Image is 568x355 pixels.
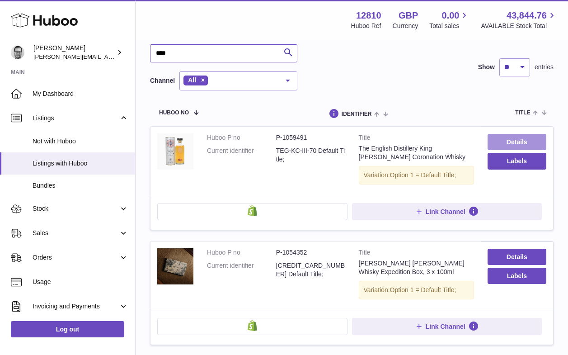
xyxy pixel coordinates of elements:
dd: TEG-KC-III-70 Default Title; [276,147,345,164]
img: Cooper King Whisky Expedition Box, 3 x 100ml [157,248,193,284]
img: website_grey.svg [14,24,22,31]
span: All [188,76,196,84]
span: title [515,110,530,116]
span: Invoicing and Payments [33,302,119,311]
button: Link Channel [352,203,542,220]
span: entries [535,63,554,71]
span: My Dashboard [33,90,128,98]
span: Stock [33,204,119,213]
div: Domain: [DOMAIN_NAME] [23,24,99,31]
a: Details [488,134,546,150]
strong: Title [359,133,474,144]
span: Sales [33,229,119,237]
div: Huboo Ref [351,22,381,30]
dt: Current identifier [207,147,276,164]
span: Total sales [429,22,469,30]
span: Not with Huboo [33,137,128,146]
span: Listings with Huboo [33,159,128,168]
div: [PERSON_NAME] [PERSON_NAME] Whisky Expedition Box, 3 x 100ml [359,259,474,276]
span: Listings [33,114,119,123]
span: identifier [342,111,372,117]
div: Keywords by Traffic [100,58,152,64]
a: Details [488,249,546,265]
span: AVAILABLE Stock Total [481,22,557,30]
dd: [CREDIT_CARD_NUMBER] Default Title; [276,261,345,279]
div: Variation: [359,166,474,185]
img: shopify-small.png [248,205,257,216]
span: Link Channel [426,208,465,216]
label: Channel [150,76,175,85]
span: Option 1 = Default Title; [390,171,456,179]
dd: P-1054352 [276,248,345,257]
div: Domain Overview [34,58,81,64]
div: Currency [393,22,418,30]
button: Labels [488,153,546,169]
span: Option 1 = Default Title; [390,286,456,293]
span: Huboo no [159,110,189,116]
dt: Huboo P no [207,248,276,257]
span: Bundles [33,181,128,190]
span: [PERSON_NAME][EMAIL_ADDRESS][DOMAIN_NAME] [33,53,181,60]
a: 0.00 Total sales [429,9,469,30]
img: The English Distillery King Charles III Coronation Whisky [157,133,193,170]
div: [PERSON_NAME] [33,44,115,61]
div: Variation: [359,281,474,299]
div: v 4.0.25 [25,14,44,22]
strong: 12810 [356,9,381,22]
dd: P-1059491 [276,133,345,142]
strong: GBP [399,9,418,22]
span: Usage [33,278,128,286]
a: 43,844.76 AVAILABLE Stock Total [481,9,557,30]
a: Log out [11,321,124,337]
img: tab_domain_overview_orange.svg [24,57,32,64]
button: Link Channel [352,318,542,335]
div: The English Distillery King [PERSON_NAME] Coronation Whisky [359,144,474,161]
dt: Huboo P no [207,133,276,142]
img: tab_keywords_by_traffic_grey.svg [90,57,97,64]
img: alex@digidistiller.com [11,46,24,59]
img: shopify-small.png [248,320,257,331]
span: Orders [33,253,119,262]
label: Show [478,63,495,71]
button: Labels [488,268,546,284]
dt: Current identifier [207,261,276,279]
span: 0.00 [442,9,460,22]
span: 43,844.76 [507,9,547,22]
img: logo_orange.svg [14,14,22,22]
strong: Title [359,248,474,259]
span: Link Channel [426,322,465,331]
